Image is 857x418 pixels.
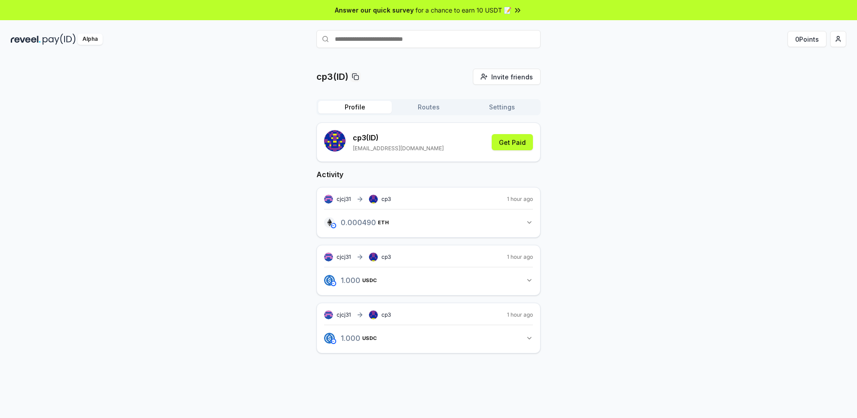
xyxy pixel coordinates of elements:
[337,253,351,261] span: cjcj31
[316,169,541,180] h2: Activity
[331,339,336,344] img: base-network.png
[324,217,335,228] img: logo.png
[392,101,465,113] button: Routes
[507,196,533,203] span: 1 hour ago
[331,281,336,286] img: base-network.png
[324,273,533,288] button: 1.000USDC
[316,70,348,83] p: cp3(ID)
[362,278,377,283] span: USDC
[78,34,103,45] div: Alpha
[324,333,335,344] img: logo.png
[416,5,511,15] span: for a chance to earn 10 USDT 📝
[331,223,336,228] img: base-network.png
[507,253,533,261] span: 1 hour ago
[318,101,392,113] button: Profile
[11,34,41,45] img: reveel_dark
[381,196,391,203] span: cp3
[353,145,444,152] p: [EMAIL_ADDRESS][DOMAIN_NAME]
[492,134,533,150] button: Get Paid
[337,311,351,318] span: cjcj31
[381,253,391,261] span: cp3
[381,311,391,318] span: cp3
[43,34,76,45] img: pay_id
[324,275,335,286] img: logo.png
[788,31,827,47] button: 0Points
[335,5,414,15] span: Answer our quick survey
[465,101,539,113] button: Settings
[507,311,533,318] span: 1 hour ago
[473,69,541,85] button: Invite friends
[353,132,444,143] p: cp3 (ID)
[362,335,377,341] span: USDC
[324,331,533,346] button: 1.000USDC
[324,215,533,230] button: 0.000490ETH
[337,196,351,203] span: cjcj31
[491,72,533,82] span: Invite friends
